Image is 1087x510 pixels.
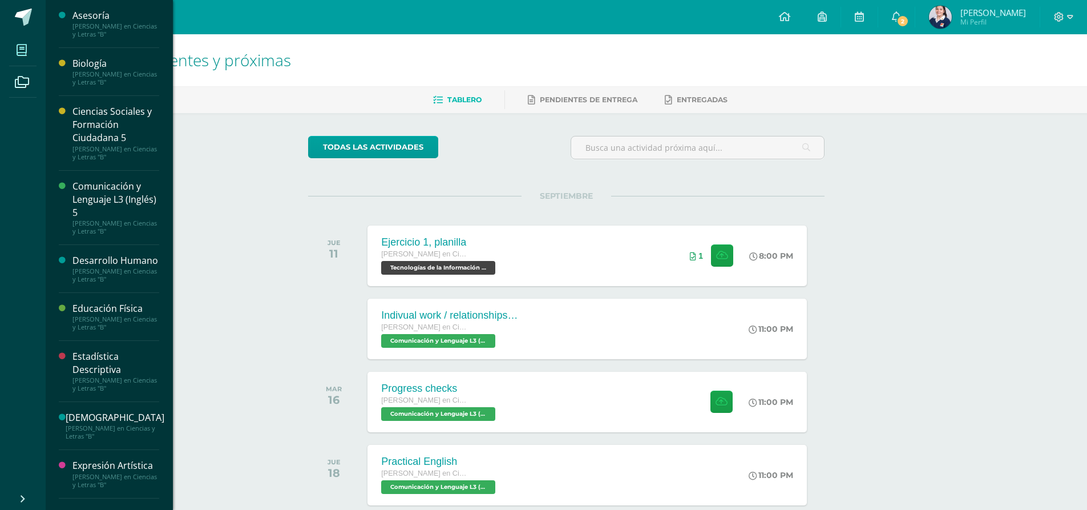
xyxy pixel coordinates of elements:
input: Busca una actividad próxima aquí... [571,136,824,159]
div: Indivual work / relationships glossary [381,310,518,322]
div: Estadística Descriptiva [72,350,159,376]
div: [PERSON_NAME] en Ciencias y Letras "B" [72,145,159,161]
div: JUE [328,458,341,466]
a: Entregadas [665,91,728,109]
span: SEPTIEMBRE [522,191,611,201]
span: [PERSON_NAME] en Ciencias y Letras [381,323,467,331]
span: Tablero [447,95,482,104]
div: Practical English [381,456,498,468]
div: MAR [326,385,342,393]
div: [PERSON_NAME] en Ciencias y Letras "B" [72,22,159,38]
a: Biología[PERSON_NAME] en Ciencias y Letras "B" [72,57,159,86]
a: Ciencias Sociales y Formación Ciudadana 5[PERSON_NAME] en Ciencias y Letras "B" [72,105,159,160]
span: 2 [896,15,909,27]
span: Tecnologías de la Información y la Comunicación 5 'B' [381,261,495,275]
div: [PERSON_NAME] en Ciencias y Letras "B" [66,424,164,440]
div: JUE [328,239,341,247]
span: Pendientes de entrega [540,95,637,104]
span: Actividades recientes y próximas [59,49,291,71]
div: 11:00 PM [749,470,793,480]
div: Asesoría [72,9,159,22]
span: [PERSON_NAME] [960,7,1026,18]
a: Pendientes de entrega [528,91,637,109]
div: [DEMOGRAPHIC_DATA] [66,411,164,424]
div: [PERSON_NAME] en Ciencias y Letras "B" [72,473,159,489]
div: Educación Física [72,302,159,315]
div: 16 [326,393,342,407]
div: 11:00 PM [749,324,793,334]
div: 18 [328,466,341,480]
span: Comunicación y Lenguaje L3 (Inglés) 5 'B' [381,480,495,494]
a: Comunicación y Lenguaje L3 (Inglés) 5[PERSON_NAME] en Ciencias y Letras "B" [72,180,159,235]
div: 8:00 PM [749,251,793,261]
span: Comunicación y Lenguaje L3 (Inglés) 5 'B' [381,334,495,348]
div: Ejercicio 1, planilla [381,236,498,248]
span: Mi Perfil [960,17,1026,27]
div: [PERSON_NAME] en Ciencias y Letras "B" [72,376,159,392]
img: 341ea6629ce5f61a5af33c0ba16bd14f.png [929,6,952,29]
div: Biología [72,57,159,70]
div: 11 [328,247,341,260]
div: [PERSON_NAME] en Ciencias y Letras "B" [72,70,159,86]
div: Progress checks [381,383,498,395]
a: Asesoría[PERSON_NAME] en Ciencias y Letras "B" [72,9,159,38]
a: Tablero [433,91,482,109]
div: [PERSON_NAME] en Ciencias y Letras "B" [72,267,159,283]
span: Comunicación y Lenguaje L3 (Inglés) 5 'B' [381,407,495,421]
div: [PERSON_NAME] en Ciencias y Letras "B" [72,219,159,235]
a: todas las Actividades [308,136,438,158]
span: 1 [698,251,703,260]
a: Expresión Artística[PERSON_NAME] en Ciencias y Letras "B" [72,459,159,488]
div: 11:00 PM [749,397,793,407]
a: Estadística Descriptiva[PERSON_NAME] en Ciencias y Letras "B" [72,350,159,392]
div: Archivos entregados [690,251,703,260]
span: [PERSON_NAME] en Ciencias y Letras [381,250,467,258]
a: Desarrollo Humano[PERSON_NAME] en Ciencias y Letras "B" [72,254,159,283]
a: [DEMOGRAPHIC_DATA][PERSON_NAME] en Ciencias y Letras "B" [66,411,164,440]
span: [PERSON_NAME] en Ciencias y Letras [381,469,467,477]
div: Expresión Artística [72,459,159,472]
div: Comunicación y Lenguaje L3 (Inglés) 5 [72,180,159,219]
div: Ciencias Sociales y Formación Ciudadana 5 [72,105,159,144]
div: [PERSON_NAME] en Ciencias y Letras "B" [72,315,159,331]
span: Entregadas [677,95,728,104]
a: Educación Física[PERSON_NAME] en Ciencias y Letras "B" [72,302,159,331]
div: Desarrollo Humano [72,254,159,267]
span: [PERSON_NAME] en Ciencias y Letras [381,396,467,404]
